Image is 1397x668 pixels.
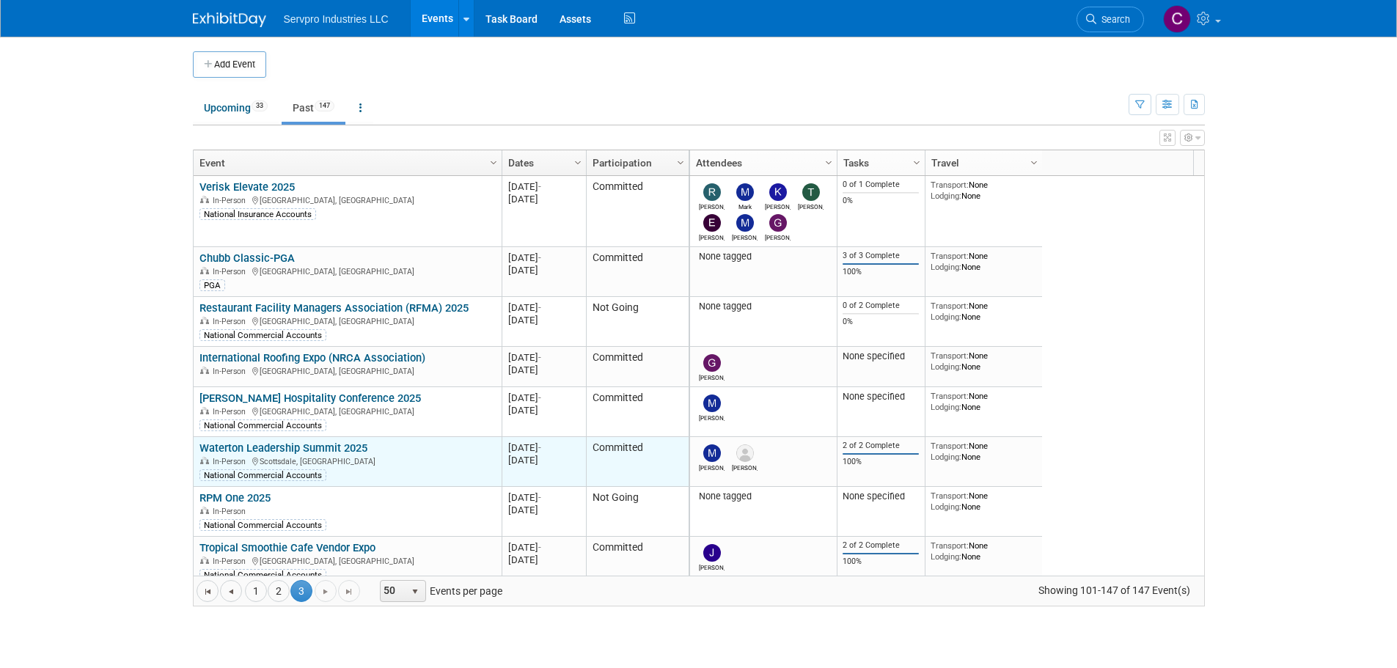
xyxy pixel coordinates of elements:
div: Rick Dubois [699,201,725,210]
div: 3 of 3 Complete [843,251,919,261]
a: Dates [508,150,576,175]
div: 0 of 1 Complete [843,180,919,190]
a: Chubb Classic-PGA [199,252,295,265]
span: 50 [381,581,406,601]
span: Column Settings [1028,157,1040,169]
span: Go to the last page [343,586,355,598]
div: None None [931,350,1036,372]
div: [DATE] [508,491,579,504]
span: Showing 101-147 of 147 Event(s) [1024,580,1203,601]
span: - [538,252,541,263]
span: Go to the first page [202,586,213,598]
a: Verisk Elevate 2025 [199,180,295,194]
div: [DATE] [508,193,579,205]
td: Committed [586,247,689,297]
span: Column Settings [675,157,686,169]
div: [GEOGRAPHIC_DATA], [GEOGRAPHIC_DATA] [199,265,495,277]
div: None tagged [695,301,831,312]
span: - [538,442,541,453]
div: Greg MIER [699,372,725,381]
a: Column Settings [909,150,925,172]
span: Search [1096,14,1130,25]
div: [GEOGRAPHIC_DATA], [GEOGRAPHIC_DATA] [199,194,495,206]
a: 1 [245,580,267,602]
div: None specified [843,391,919,403]
img: In-Person Event [200,557,209,564]
div: Kim Cunha [765,201,791,210]
div: National Commercial Accounts [199,469,326,481]
a: Go to the first page [197,580,219,602]
span: Transport: [931,441,969,451]
div: PGA [199,279,225,291]
div: 2 of 2 Complete [843,540,919,551]
span: In-Person [213,457,250,466]
img: Sara Baker [736,444,754,462]
div: [DATE] [508,454,579,466]
span: In-Person [213,407,250,416]
a: Go to the last page [338,580,360,602]
img: In-Person Event [200,507,209,514]
img: In-Person Event [200,317,209,324]
div: [GEOGRAPHIC_DATA], [GEOGRAPHIC_DATA] [199,554,495,567]
a: Column Settings [821,150,837,172]
span: Lodging: [931,191,961,201]
div: [DATE] [508,541,579,554]
a: Upcoming33 [193,94,279,122]
span: Lodging: [931,452,961,462]
span: In-Person [213,557,250,566]
div: National Commercial Accounts [199,419,326,431]
img: Mark Bristol [736,183,754,201]
img: Kim Cunha [769,183,787,201]
img: Tammy McAllister [802,183,820,201]
div: 100% [843,267,919,277]
span: In-Person [213,267,250,276]
div: [DATE] [508,441,579,454]
img: Mike Tofari [703,394,721,412]
td: Not Going [586,297,689,347]
div: None None [931,251,1036,272]
div: 100% [843,557,919,567]
a: Column Settings [570,150,586,172]
a: Go to the next page [315,580,337,602]
span: In-Person [213,367,250,376]
span: Transport: [931,251,969,261]
span: Column Settings [488,157,499,169]
span: Lodging: [931,262,961,272]
img: In-Person Event [200,367,209,374]
div: National Commercial Accounts [199,569,326,581]
span: Transport: [931,301,969,311]
div: [DATE] [508,301,579,314]
span: Events per page [361,580,517,602]
a: International Roofing Expo (NRCA Association) [199,351,425,364]
a: Attendees [696,150,827,175]
span: Servpro Industries LLC [284,13,389,25]
a: Column Settings [485,150,502,172]
img: Rick Dubois [703,183,721,201]
div: None None [931,180,1036,201]
button: Add Event [193,51,266,78]
span: Lodging: [931,402,961,412]
div: [DATE] [508,252,579,264]
span: - [538,352,541,363]
div: National Insurance Accounts [199,208,316,220]
div: 0% [843,196,919,206]
div: None None [931,301,1036,322]
span: Lodging: [931,551,961,562]
span: In-Person [213,196,250,205]
div: Mike Tofari [699,412,725,422]
img: Erik Slusher [703,214,721,232]
span: Column Settings [911,157,923,169]
div: Mark Bristol [732,201,758,210]
td: Committed [586,437,689,487]
td: Committed [586,387,689,437]
span: - [538,392,541,403]
div: 0 of 2 Complete [843,301,919,311]
a: Event [199,150,492,175]
div: [DATE] [508,392,579,404]
span: Column Settings [823,157,835,169]
img: In-Person Event [200,407,209,414]
div: Matt Ingham [732,232,758,241]
span: 147 [315,100,334,111]
img: Maria Robertson [703,444,721,462]
div: None tagged [695,251,831,263]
